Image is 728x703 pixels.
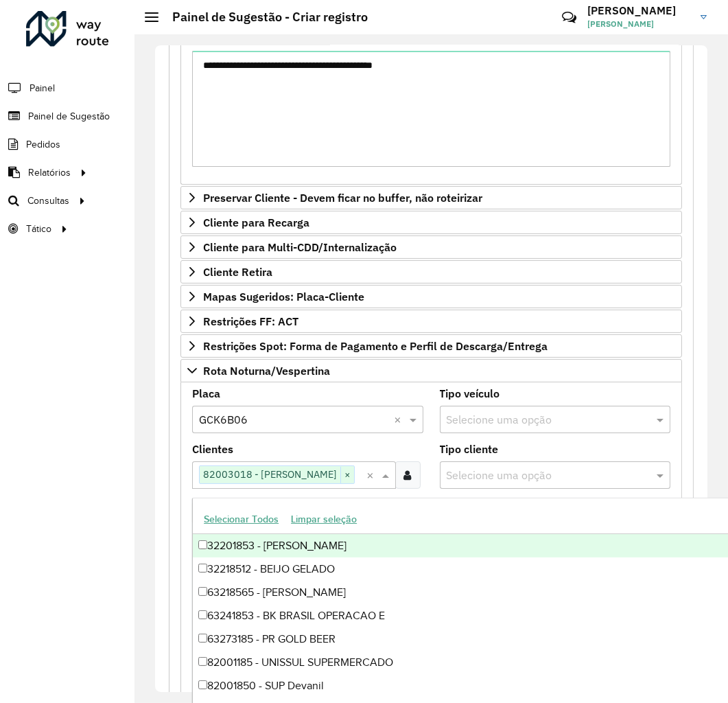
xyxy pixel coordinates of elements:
span: Mapas Sugeridos: Placa-Cliente [203,291,364,302]
a: Mapas Sugeridos: Placa-Cliente [180,285,682,308]
a: Preservar Cliente - Devem ficar no buffer, não roteirizar [180,186,682,209]
h2: Painel de Sugestão - Criar registro [158,10,368,25]
span: 82003018 - [PERSON_NAME] [200,466,340,483]
label: Placa [192,385,220,402]
label: Clientes [192,441,233,457]
span: Painel [30,81,55,95]
span: Rota Noturna/Vespertina [203,365,330,376]
span: Clear all [395,411,406,428]
span: Cliente para Recarga [203,217,309,228]
span: Cliente Retira [203,266,272,277]
a: Contato Rápido [554,3,584,32]
span: Pedidos [26,137,60,152]
span: Consultas [27,194,69,208]
span: Painel de Sugestão [28,109,110,124]
a: Rota Noturna/Vespertina [180,359,682,382]
span: Relatórios [28,165,71,180]
span: Preservar Cliente - Devem ficar no buffer, não roteirizar [203,192,482,203]
span: Cliente para Multi-CDD/Internalização [203,242,397,253]
a: Cliente para Multi-CDD/Internalização [180,235,682,259]
label: Tipo cliente [440,441,499,457]
span: Clear all [367,467,379,483]
a: Cliente Retira [180,260,682,284]
span: [PERSON_NAME] [587,18,690,30]
a: Restrições Spot: Forma de Pagamento e Perfil de Descarga/Entrega [180,334,682,358]
button: Selecionar Todos [198,509,285,530]
span: Tático [26,222,51,236]
span: Restrições Spot: Forma de Pagamento e Perfil de Descarga/Entrega [203,341,548,351]
h3: [PERSON_NAME] [587,4,690,17]
span: × [340,467,354,483]
button: Limpar seleção [285,509,363,530]
label: Tipo veículo [440,385,500,402]
a: Restrições FF: ACT [180,310,682,333]
span: Restrições FF: ACT [203,316,298,327]
a: Cliente para Recarga [180,211,682,234]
